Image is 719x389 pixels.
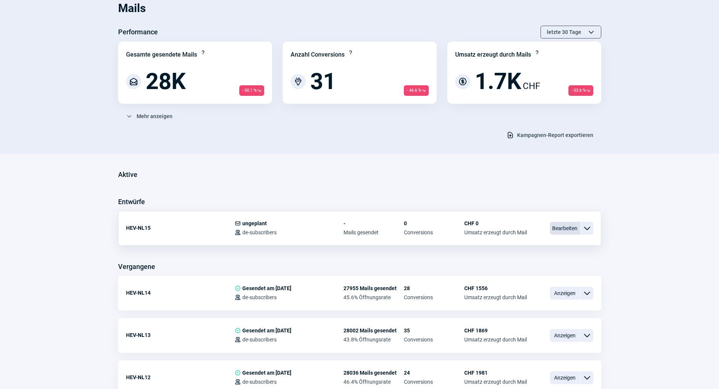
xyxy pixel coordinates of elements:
span: CHF 1981 [464,370,527,376]
span: Gesendet am [DATE] [242,370,291,376]
span: 43.8% Öffnungsrate [343,337,404,343]
span: 46.4% Öffnungsrate [343,379,404,385]
span: Conversions [404,294,464,300]
span: Bearbeiten [550,222,580,235]
span: de-subscribers [242,229,277,235]
span: CHF 1869 [464,327,527,334]
div: Anzahl Conversions [291,50,345,59]
span: 0 [404,220,464,226]
div: HEV-NL14 [126,285,235,300]
span: Mails gesendet [343,229,404,235]
span: - 46.6 % [404,85,429,96]
span: 24 [404,370,464,376]
span: 35 [404,327,464,334]
button: Mehr anzeigen [118,110,180,123]
span: Kampagnen-Report exportieren [517,129,593,141]
span: - [343,220,404,226]
div: Gesamte gesendete Mails [126,50,197,59]
div: HEV-NL15 [126,220,235,235]
span: 28 [404,285,464,291]
span: 28K [146,70,186,93]
span: 28002 Mails gesendet [343,327,404,334]
span: Anzeigen [550,371,580,384]
h3: Vergangene [118,261,155,273]
span: ungeplant [242,220,267,226]
span: Umsatz erzeugt durch Mail [464,229,527,235]
button: Kampagnen-Report exportieren [499,129,601,141]
span: Umsatz erzeugt durch Mail [464,294,527,300]
span: 27955 Mails gesendet [343,285,404,291]
span: CHF [523,79,540,93]
span: Umsatz erzeugt durch Mail [464,337,527,343]
span: Conversions [404,337,464,343]
span: Umsatz erzeugt durch Mail [464,379,527,385]
h3: Entwürfe [118,196,145,208]
span: de-subscribers [242,294,277,300]
span: de-subscribers [242,379,277,385]
span: - 53.6 % [568,85,593,96]
span: CHF 0 [464,220,527,226]
span: letzte 30 Tage [547,26,581,38]
span: Gesendet am [DATE] [242,327,291,334]
div: HEV-NL12 [126,370,235,385]
span: Conversions [404,379,464,385]
span: Anzeigen [550,287,580,300]
h3: Aktive [118,169,137,181]
span: Gesendet am [DATE] [242,285,291,291]
span: CHF 1556 [464,285,527,291]
span: 45.6% Öffnungsrate [343,294,404,300]
span: 1.7K [475,70,521,93]
span: Conversions [404,229,464,235]
span: - 50.1 % [239,85,264,96]
span: Mehr anzeigen [137,110,172,122]
h3: Performance [118,26,158,38]
div: HEV-NL13 [126,327,235,343]
div: Umsatz erzeugt durch Mails [455,50,531,59]
span: 28036 Mails gesendet [343,370,404,376]
span: de-subscribers [242,337,277,343]
span: 31 [310,70,336,93]
span: Anzeigen [550,329,580,342]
